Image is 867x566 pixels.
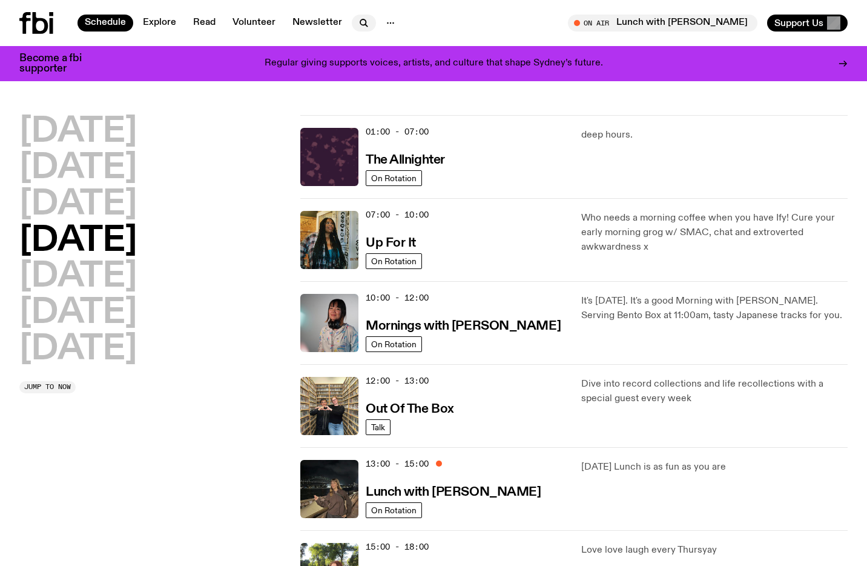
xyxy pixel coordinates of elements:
[136,15,183,32] a: Explore
[19,53,97,74] h3: Become a fbi supporter
[366,320,561,333] h3: Mornings with [PERSON_NAME]
[366,502,422,518] a: On Rotation
[19,188,137,222] button: [DATE]
[366,458,429,470] span: 13:00 - 15:00
[581,460,848,474] p: [DATE] Lunch is as fun as you are
[265,58,603,69] p: Regular giving supports voices, artists, and culture that shape Sydney’s future.
[24,384,71,390] span: Jump to now
[568,15,757,32] button: On AirLunch with [PERSON_NAME]
[366,253,422,269] a: On Rotation
[300,377,358,435] img: Matt and Kate stand in the music library and make a heart shape with one hand each.
[19,260,137,294] button: [DATE]
[19,224,137,258] button: [DATE]
[366,484,541,499] a: Lunch with [PERSON_NAME]
[300,211,358,269] img: Ify - a Brown Skin girl with black braided twists, looking up to the side with her tongue stickin...
[581,377,848,406] p: Dive into record collections and life recollections with a special guest every week
[77,15,133,32] a: Schedule
[581,211,848,255] p: Who needs a morning coffee when you have Ify! Cure your early morning grog w/ SMAC, chat and extr...
[581,543,848,558] p: Love love laugh every Thursyay
[19,333,137,367] button: [DATE]
[366,318,561,333] a: Mornings with [PERSON_NAME]
[366,170,422,186] a: On Rotation
[186,15,223,32] a: Read
[366,292,429,304] span: 10:00 - 12:00
[300,460,358,518] img: Izzy Page stands above looking down at Opera Bar. She poses in front of the Harbour Bridge in the...
[366,541,429,553] span: 15:00 - 18:00
[774,18,823,28] span: Support Us
[366,401,454,416] a: Out Of The Box
[581,128,848,142] p: deep hours.
[366,154,445,167] h3: The Allnighter
[225,15,283,32] a: Volunteer
[366,209,429,221] span: 07:00 - 10:00
[767,15,848,32] button: Support Us
[19,151,137,185] button: [DATE]
[366,486,541,499] h3: Lunch with [PERSON_NAME]
[581,294,848,323] p: It's [DATE]. It's a good Morning with [PERSON_NAME]. Serving Bento Box at 11:00am, tasty Japanese...
[366,419,391,435] a: Talk
[366,151,445,167] a: The Allnighter
[300,294,358,352] img: Kana Frazer is smiling at the camera with her head tilted slightly to her left. She wears big bla...
[285,15,349,32] a: Newsletter
[19,115,137,149] button: [DATE]
[371,422,385,431] span: Talk
[366,336,422,352] a: On Rotation
[366,375,429,387] span: 12:00 - 13:00
[366,126,429,138] span: 01:00 - 07:00
[371,339,417,348] span: On Rotation
[366,237,416,250] h3: Up For It
[366,235,416,250] a: Up For It
[366,403,454,416] h3: Out Of The Box
[19,381,76,393] button: Jump to now
[19,296,137,330] button: [DATE]
[371,173,417,182] span: On Rotation
[371,505,417,514] span: On Rotation
[371,256,417,265] span: On Rotation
